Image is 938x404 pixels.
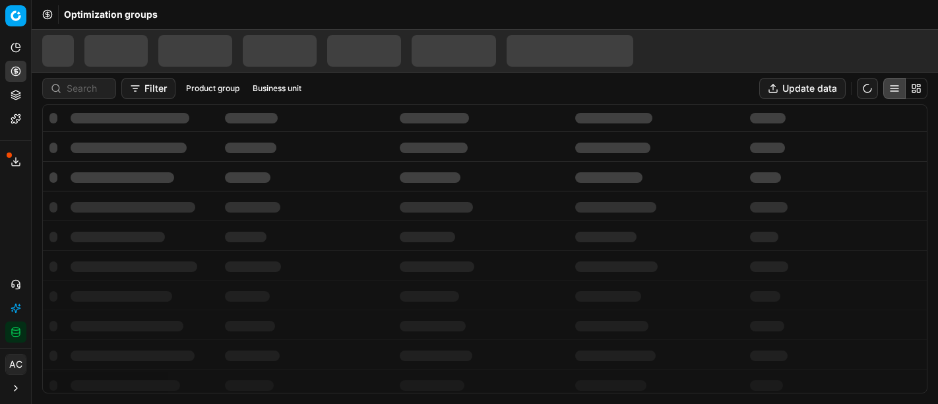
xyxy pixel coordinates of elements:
[6,354,26,374] span: AC
[181,81,245,96] button: Product group
[64,8,158,21] nav: breadcrumb
[5,354,26,375] button: AC
[121,78,175,99] button: Filter
[759,78,846,99] button: Update data
[247,81,307,96] button: Business unit
[67,82,108,95] input: Search
[64,8,158,21] span: Optimization groups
